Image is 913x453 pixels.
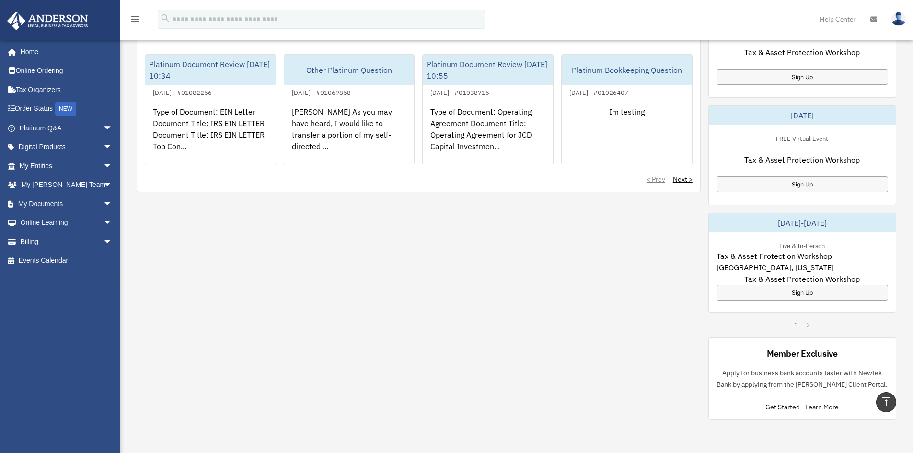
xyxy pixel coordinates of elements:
a: Platinum Q&Aarrow_drop_down [7,118,127,138]
a: Sign Up [717,285,888,301]
i: vertical_align_top [880,396,892,407]
a: Order StatusNEW [7,99,127,119]
div: Platinum Bookkeeping Question [562,55,692,85]
a: Platinum Document Review [DATE] 10:55[DATE] - #01038715Type of Document: Operating Agreement Docu... [422,54,554,164]
div: Type of Document: Operating Agreement Document Title: Operating Agreement for JCD Capital Investm... [423,98,553,173]
span: arrow_drop_down [103,232,122,252]
div: [PERSON_NAME] As you may have heard, I would like to transfer a portion of my self-directed ... [284,98,415,173]
span: arrow_drop_down [103,156,122,176]
a: menu [129,17,141,25]
a: Platinum Document Review [DATE] 10:34[DATE] - #01082266Type of Document: EIN Letter Document Titl... [145,54,276,164]
a: Billingarrow_drop_down [7,232,127,251]
span: Tax & Asset Protection Workshop [744,273,860,285]
span: arrow_drop_down [103,138,122,157]
a: Events Calendar [7,251,127,270]
div: Type of Document: EIN Letter Document Title: IRS EIN LETTER Document Title: IRS EIN LETTER Top Co... [145,98,276,173]
a: Platinum Bookkeeping Question[DATE] - #01026407Im testing [561,54,693,164]
div: [DATE] - #01038715 [423,87,497,97]
a: My [PERSON_NAME] Teamarrow_drop_down [7,175,127,195]
a: Home [7,42,122,61]
i: search [160,13,171,23]
div: FREE Virtual Event [768,133,836,143]
div: Member Exclusive [767,348,838,360]
p: Apply for business bank accounts faster with Newtek Bank by applying from the [PERSON_NAME] Clien... [717,367,888,391]
div: NEW [55,102,76,116]
a: My Documentsarrow_drop_down [7,194,127,213]
div: [DATE] - #01026407 [562,87,636,97]
a: Digital Productsarrow_drop_down [7,138,127,157]
span: Tax & Asset Protection Workshop [744,154,860,165]
div: Platinum Document Review [DATE] 10:55 [423,55,553,85]
a: Online Learningarrow_drop_down [7,213,127,232]
a: Other Platinum Question[DATE] - #01069868[PERSON_NAME] As you may have heard, I would like to tra... [284,54,415,164]
a: Sign Up [717,176,888,192]
img: User Pic [891,12,906,26]
span: arrow_drop_down [103,175,122,195]
div: Other Platinum Question [284,55,415,85]
div: [DATE] [709,106,896,125]
i: menu [129,13,141,25]
a: Learn More [805,403,839,411]
div: [DATE]-[DATE] [709,213,896,232]
a: Sign Up [717,69,888,85]
span: arrow_drop_down [103,194,122,214]
div: [DATE] - #01069868 [284,87,358,97]
a: Get Started [765,403,804,411]
a: 1 [795,320,798,330]
span: Tax & Asset Protection Workshop [744,46,860,58]
a: Online Ordering [7,61,127,81]
div: Im testing [562,98,692,173]
a: vertical_align_top [876,392,896,412]
a: Next > [673,174,693,184]
span: arrow_drop_down [103,118,122,138]
div: [DATE] - #01082266 [145,87,220,97]
a: Tax Organizers [7,80,127,99]
span: arrow_drop_down [103,213,122,233]
img: Anderson Advisors Platinum Portal [4,12,91,30]
span: Tax & Asset Protection Workshop [GEOGRAPHIC_DATA], [US_STATE] [717,250,888,273]
a: My Entitiesarrow_drop_down [7,156,127,175]
div: Platinum Document Review [DATE] 10:34 [145,55,276,85]
div: Live & In-Person [772,240,832,250]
